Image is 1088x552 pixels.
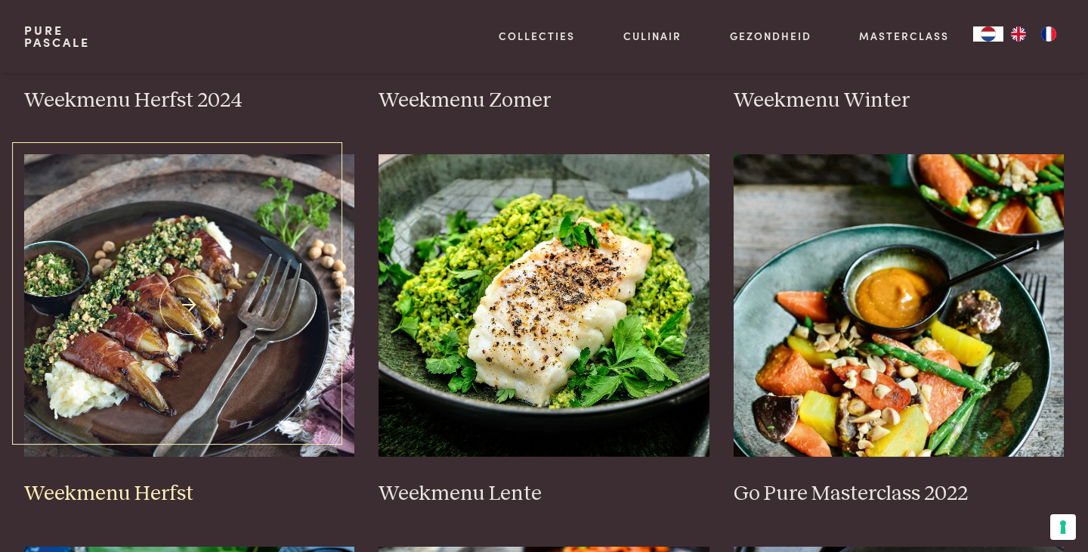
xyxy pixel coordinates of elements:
[734,88,1065,114] h3: Weekmenu Winter
[1050,514,1076,540] button: Uw voorkeuren voor toestemming voor trackingtechnologieën
[1003,26,1064,42] ul: Language list
[24,481,355,507] h3: Weekmenu Herfst
[1003,26,1034,42] a: EN
[379,88,709,114] h3: Weekmenu Zomer
[859,28,949,44] a: Masterclass
[734,154,1065,507] a: Go Pure Masterclass 2022 Go Pure Masterclass 2022
[730,28,811,44] a: Gezondheid
[24,154,355,457] img: Weekmenu Herfst
[379,154,709,507] a: Weekmenu Lente Weekmenu Lente
[973,26,1064,42] aside: Language selected: Nederlands
[379,481,709,507] h3: Weekmenu Lente
[379,154,709,457] img: Weekmenu Lente
[973,26,1003,42] div: Language
[24,88,355,114] h3: Weekmenu Herfst 2024
[499,28,575,44] a: Collecties
[1034,26,1064,42] a: FR
[734,154,1065,457] img: Go Pure Masterclass 2022
[24,154,355,507] a: Weekmenu Herfst Weekmenu Herfst
[973,26,1003,42] a: NL
[24,24,90,48] a: PurePascale
[734,481,1065,507] h3: Go Pure Masterclass 2022
[623,28,682,44] a: Culinair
